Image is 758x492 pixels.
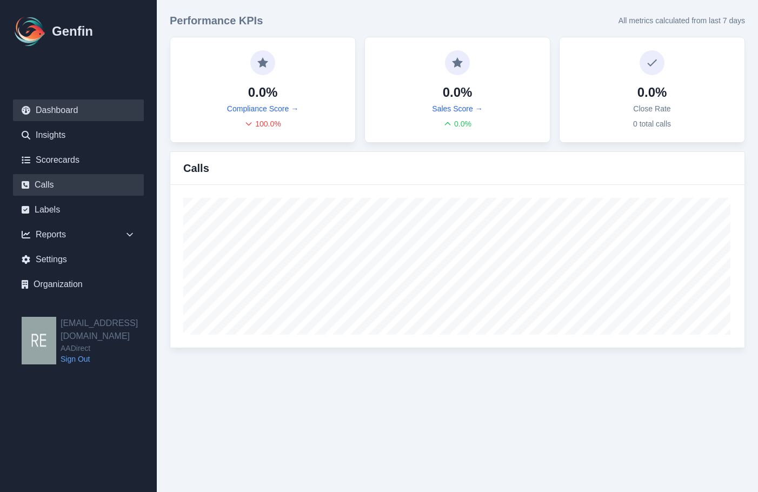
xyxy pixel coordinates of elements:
h2: [EMAIL_ADDRESS][DOMAIN_NAME] [61,317,157,343]
p: All metrics calculated from last 7 days [619,15,745,26]
div: Reports [13,224,144,245]
h4: 0.0% [248,84,278,101]
img: Logo [13,14,48,49]
h3: Performance KPIs [170,13,263,28]
a: Organization [13,274,144,295]
h1: Genfin [52,23,93,40]
a: Insights [13,124,144,146]
p: 0 total calls [633,118,671,129]
a: Labels [13,199,144,221]
a: Settings [13,249,144,270]
span: AADirect [61,343,157,354]
h3: Calls [183,161,209,176]
a: Compliance Score → [227,103,298,114]
p: Close Rate [633,103,670,114]
h4: 0.0% [637,84,667,101]
div: 0.0 % [443,118,471,129]
h4: 0.0% [443,84,473,101]
a: Sign Out [61,354,157,364]
a: Calls [13,174,144,196]
div: 100.0 % [244,118,281,129]
a: Scorecards [13,149,144,171]
a: Sales Score → [432,103,482,114]
img: resqueda@aadirect.com [22,317,56,364]
a: Dashboard [13,99,144,121]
